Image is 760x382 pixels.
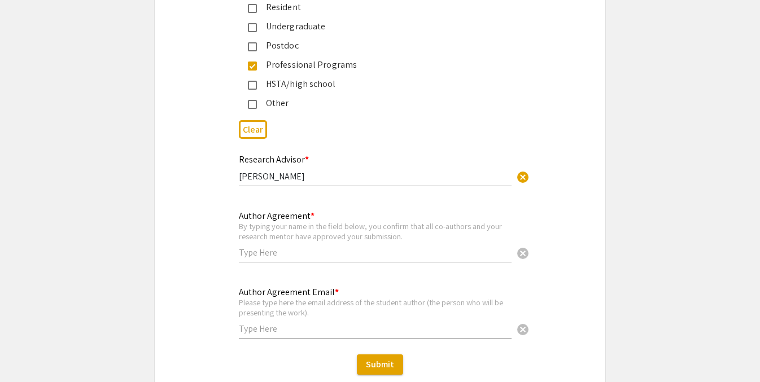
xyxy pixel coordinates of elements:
[239,153,309,165] mat-label: Research Advisor
[239,297,512,317] div: Please type here the email address of the student author (the person who will be presenting the w...
[239,120,267,139] button: Clear
[239,323,512,335] input: Type Here
[239,170,512,182] input: Type Here
[257,77,494,91] div: HSTA/high school
[516,323,530,336] span: cancel
[239,221,512,241] div: By typing your name in the field below, you confirm that all co-authors and your research mentor ...
[516,247,530,260] span: cancel
[8,331,48,374] iframe: Chat
[512,318,534,340] button: Clear
[516,170,530,184] span: cancel
[366,358,394,370] span: Submit
[512,165,534,188] button: Clear
[257,1,494,14] div: Resident
[257,58,494,72] div: Professional Programs
[257,20,494,33] div: Undergraduate
[239,286,339,298] mat-label: Author Agreement Email
[257,96,494,110] div: Other
[357,354,403,375] button: Submit
[239,210,315,222] mat-label: Author Agreement
[512,242,534,264] button: Clear
[257,39,494,52] div: Postdoc
[239,247,512,258] input: Type Here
